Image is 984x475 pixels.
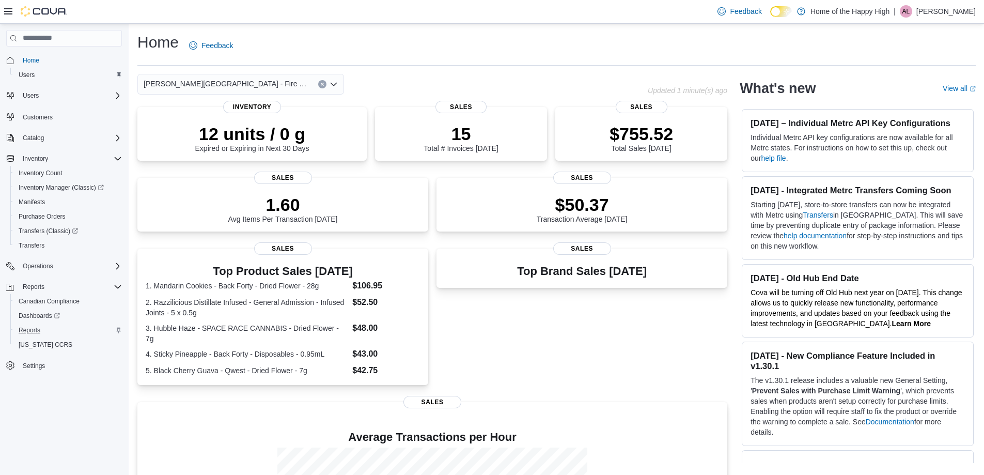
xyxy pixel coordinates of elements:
span: Purchase Orders [19,212,66,221]
span: Operations [23,262,53,270]
span: Sales [435,101,487,113]
div: Total Sales [DATE] [610,124,673,152]
p: The v1.30.1 release includes a valuable new General Setting, ' ', which prevents sales when produ... [751,375,965,437]
p: Starting [DATE], store-to-store transfers can now be integrated with Metrc using in [GEOGRAPHIC_D... [751,200,965,251]
button: [US_STATE] CCRS [10,338,126,352]
button: Operations [19,260,57,272]
span: Sales [553,172,611,184]
dt: 1. Mandarin Cookies - Back Forty - Dried Flower - 28g [146,281,348,291]
button: Users [2,88,126,103]
dt: 3. Hubble Haze - SPACE RACE CANNABIS - Dried Flower - 7g [146,323,348,344]
dd: $43.00 [352,348,420,360]
h1: Home [137,32,179,53]
div: Transaction Average [DATE] [537,194,628,223]
span: Manifests [19,198,45,206]
a: Transfers (Classic) [10,224,126,238]
span: Transfers [19,241,44,250]
div: Avg Items Per Transaction [DATE] [228,194,338,223]
span: Inventory Manager (Classic) [14,181,122,194]
a: Transfers (Classic) [14,225,82,237]
span: Purchase Orders [14,210,122,223]
a: Inventory Manager (Classic) [10,180,126,195]
span: Reports [19,281,122,293]
a: Dashboards [14,310,64,322]
p: | [894,5,896,18]
span: Inventory [19,152,122,165]
nav: Complex example [6,49,122,400]
button: Catalog [2,131,126,145]
span: Inventory Count [19,169,63,177]
h2: What's new [740,80,816,97]
span: Home [19,54,122,67]
h3: [DATE] - Integrated Metrc Transfers Coming Soon [751,185,965,195]
a: Canadian Compliance [14,295,84,308]
span: Operations [19,260,122,272]
h3: [DATE] - Old Hub End Date [751,273,965,283]
h3: [DATE] - New Compliance Feature Included in v1.30.1 [751,350,965,371]
a: Transfers [803,211,833,219]
a: help file [761,154,786,162]
a: Manifests [14,196,49,208]
span: Settings [23,362,45,370]
a: Purchase Orders [14,210,70,223]
div: Expired or Expiring in Next 30 Days [195,124,309,152]
span: Transfers (Classic) [19,227,78,235]
a: Documentation [866,418,914,426]
span: Manifests [14,196,122,208]
button: Purchase Orders [10,209,126,224]
span: Users [14,69,122,81]
span: Users [19,71,35,79]
span: Reports [19,326,40,334]
a: Feedback [185,35,237,56]
span: Sales [403,396,461,408]
span: Feedback [201,40,233,51]
span: Reports [23,283,44,291]
dt: 2. Razzilicious Distillate Infused - General Admission - Infused Joints - 5 x 0.5g [146,297,348,318]
button: Users [10,68,126,82]
dt: 4. Sticky Pineapple - Back Forty - Disposables - 0.95mL [146,349,348,359]
div: Adam Lamoureux [900,5,912,18]
span: Sales [553,242,611,255]
button: Reports [19,281,49,293]
img: Cova [21,6,67,17]
span: Transfers (Classic) [14,225,122,237]
span: AL [902,5,910,18]
a: Settings [19,360,49,372]
button: Operations [2,259,126,273]
button: Reports [10,323,126,338]
h3: Top Brand Sales [DATE] [517,265,647,278]
a: Feedback [713,1,766,22]
button: Inventory Count [10,166,126,180]
a: [US_STATE] CCRS [14,339,76,351]
button: Clear input [318,80,326,88]
h3: [DATE] – Individual Metrc API Key Configurations [751,118,965,128]
div: Total # Invoices [DATE] [424,124,498,152]
p: [PERSON_NAME] [916,5,976,18]
span: Canadian Compliance [14,295,122,308]
span: Dashboards [14,310,122,322]
strong: Prevent Sales with Purchase Limit Warning [752,387,900,395]
button: Users [19,89,43,102]
span: Users [23,91,39,100]
span: Dashboards [19,312,60,320]
span: [PERSON_NAME][GEOGRAPHIC_DATA] - Fire & Flower [144,78,308,90]
span: Inventory Count [14,167,122,179]
p: Individual Metrc API key configurations are now available for all Metrc states. For instructions ... [751,132,965,163]
p: 15 [424,124,498,144]
button: Transfers [10,238,126,253]
span: Sales [254,242,312,255]
span: Canadian Compliance [19,297,80,305]
button: Catalog [19,132,48,144]
p: $755.52 [610,124,673,144]
span: Sales [254,172,312,184]
span: Customers [19,110,122,123]
span: Reports [14,324,122,336]
p: $50.37 [537,194,628,215]
dd: $106.95 [352,280,420,292]
span: Inventory [23,155,48,163]
button: Inventory [2,151,126,166]
span: Catalog [23,134,44,142]
a: Transfers [14,239,49,252]
span: Catalog [19,132,122,144]
span: Cova will be turning off Old Hub next year on [DATE]. This change allows us to quickly release ne... [751,288,962,328]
